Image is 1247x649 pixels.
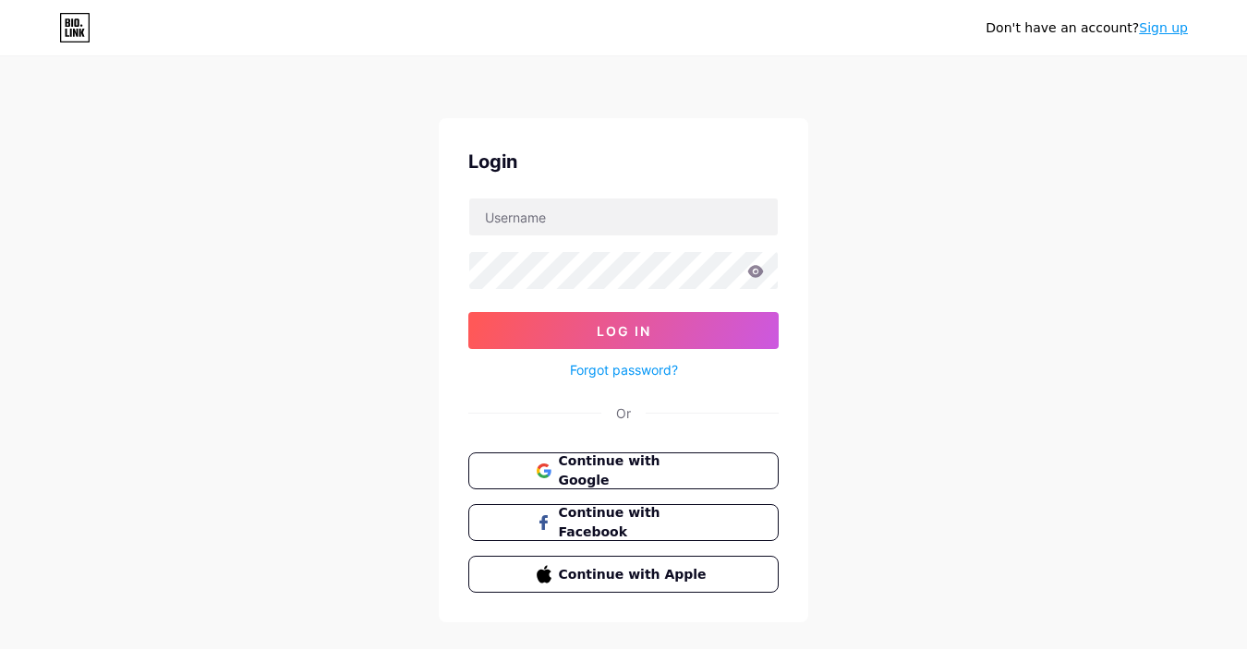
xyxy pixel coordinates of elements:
span: Continue with Facebook [559,503,711,542]
button: Log In [468,312,779,349]
button: Continue with Apple [468,556,779,593]
a: Forgot password? [570,360,678,379]
div: Don't have an account? [986,18,1188,38]
span: Continue with Google [559,451,711,490]
input: Username [469,198,778,235]
div: Or [616,403,631,423]
a: Sign up [1139,20,1188,35]
span: Log In [597,323,651,339]
button: Continue with Google [468,452,779,489]
span: Continue with Apple [559,565,711,584]
button: Continue with Facebook [468,504,779,541]
div: Login [468,148,779,175]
